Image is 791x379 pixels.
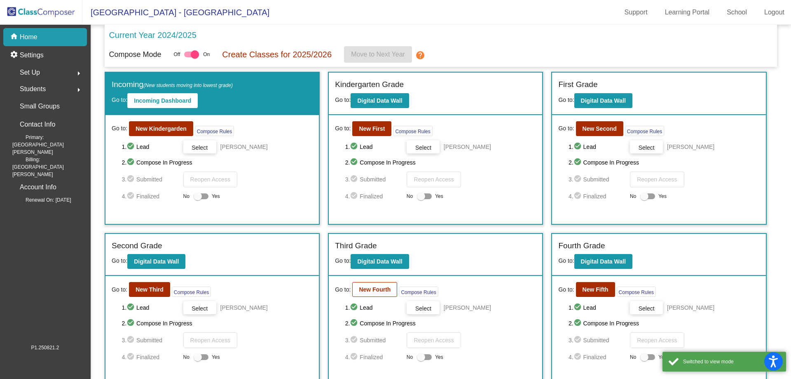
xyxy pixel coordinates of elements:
button: Compose Rules [617,287,656,297]
button: New Kindergarden [129,121,193,136]
mat-icon: help [415,50,425,60]
button: Digital Data Wall [127,254,185,269]
button: Select [407,301,440,314]
span: Reopen Access [637,176,677,183]
span: 2. Compose In Progress [122,318,313,328]
span: No [407,353,413,361]
mat-icon: settings [10,50,20,60]
p: Small Groups [20,101,60,112]
button: Digital Data Wall [351,93,409,108]
button: Digital Data Wall [574,254,632,269]
button: Reopen Access [630,332,684,348]
p: Current Year 2024/2025 [109,29,196,41]
span: 3. Submitted [569,335,626,345]
button: Select [183,140,216,153]
span: [PERSON_NAME] [667,143,714,151]
span: Go to: [558,124,574,133]
p: Contact Info [20,119,55,130]
label: Fourth Grade [558,240,605,252]
mat-icon: check_circle [126,191,136,201]
b: Digital Data Wall [581,97,626,104]
button: Reopen Access [630,172,684,187]
span: Students [20,83,46,95]
button: Digital Data Wall [351,254,409,269]
span: Reopen Access [637,337,677,344]
a: Learning Portal [658,6,716,19]
span: Set Up [20,67,40,78]
button: Select [630,301,663,314]
button: Reopen Access [407,332,461,348]
span: Go to: [112,97,127,103]
span: No [407,193,413,200]
span: 3. Submitted [122,174,179,184]
span: Primary: [GEOGRAPHIC_DATA][PERSON_NAME] [12,134,87,156]
b: Digital Data Wall [357,97,402,104]
span: 1. Lead [569,303,626,313]
mat-icon: check_circle [126,335,136,345]
button: Compose Rules [399,287,438,297]
span: No [630,193,636,200]
label: Kindergarten Grade [335,79,404,91]
span: Go to: [558,285,574,294]
label: Second Grade [112,240,162,252]
span: Go to: [335,124,351,133]
mat-icon: check_circle [126,142,136,152]
a: Support [618,6,654,19]
span: (New students moving into lowest grade) [143,82,233,88]
button: Compose Rules [195,126,234,136]
button: New Second [576,121,623,136]
span: Yes [212,191,220,201]
span: 1. Lead [345,142,403,152]
button: Compose Rules [393,126,432,136]
span: Yes [435,191,443,201]
span: 4. Finalized [345,352,403,362]
span: Off [173,51,180,58]
mat-icon: check_circle [350,318,360,328]
a: School [720,6,754,19]
span: Go to: [558,97,574,103]
span: Go to: [335,285,351,294]
b: Digital Data Wall [134,258,179,265]
span: Go to: [335,97,351,103]
mat-icon: check_circle [573,335,583,345]
mat-icon: check_circle [573,318,583,328]
span: Reopen Access [414,176,454,183]
mat-icon: check_circle [573,352,583,362]
span: Go to: [112,285,127,294]
span: No [183,193,190,200]
span: 1. Lead [345,303,403,313]
mat-icon: check_circle [573,142,583,152]
label: Incoming [112,79,233,91]
button: New First [352,121,391,136]
span: [PERSON_NAME] [444,304,491,312]
span: 3. Submitted [569,174,626,184]
b: Digital Data Wall [357,258,402,265]
p: Account Info [20,181,56,193]
mat-icon: check_circle [573,174,583,184]
span: 3. Submitted [345,174,403,184]
mat-icon: check_circle [350,303,360,313]
button: Move to Next Year [344,46,412,63]
span: 1. Lead [122,303,179,313]
mat-icon: check_circle [350,142,360,152]
span: 2. Compose In Progress [569,158,760,167]
span: Go to: [558,257,574,264]
span: 3. Submitted [345,335,403,345]
span: 2. Compose In Progress [345,158,536,167]
b: Incoming Dashboard [134,97,191,104]
span: 4. Finalized [122,352,179,362]
p: Create Classes for 2025/2026 [222,48,332,61]
span: [PERSON_NAME] [220,304,268,312]
mat-icon: home [10,32,20,42]
button: Select [407,140,440,153]
span: Select [415,144,431,151]
span: Reopen Access [414,337,454,344]
b: New Third [136,286,164,293]
span: Reopen Access [190,176,230,183]
span: 1. Lead [122,142,179,152]
mat-icon: arrow_right [74,68,84,78]
b: New First [359,125,385,132]
span: Renewal On: [DATE] [12,196,71,204]
button: Reopen Access [407,172,461,187]
span: 4. Finalized [569,352,626,362]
